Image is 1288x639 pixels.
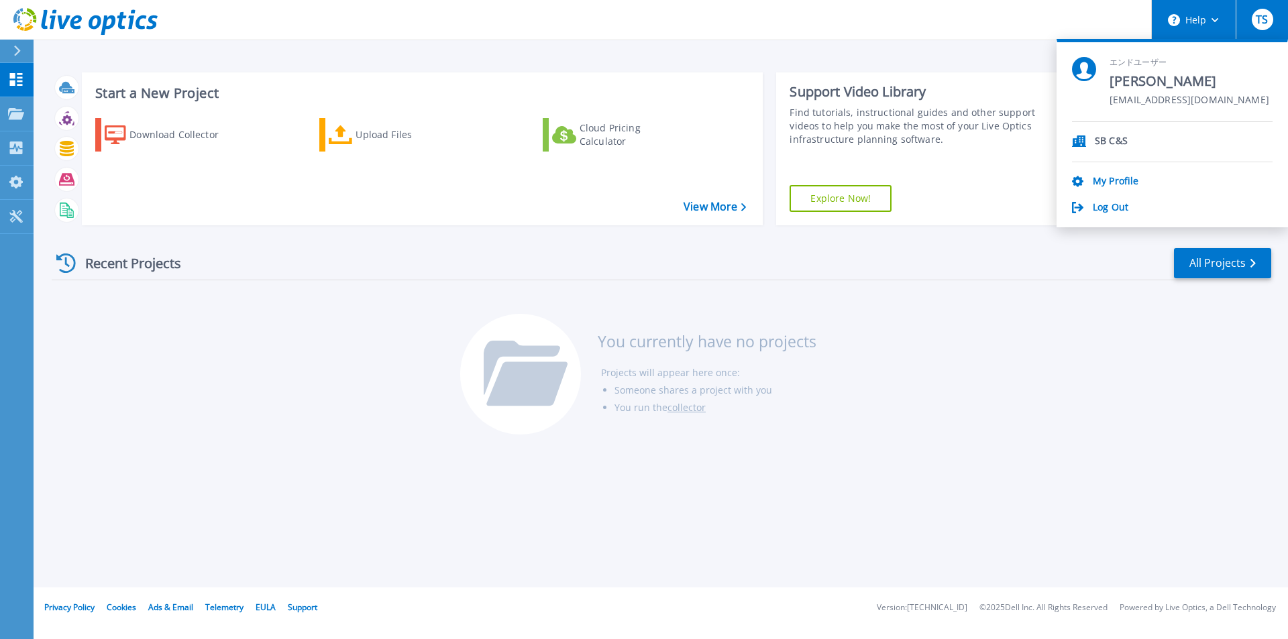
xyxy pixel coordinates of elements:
[44,601,95,613] a: Privacy Policy
[107,601,136,613] a: Cookies
[614,399,816,416] li: You run the
[1110,72,1269,91] span: [PERSON_NAME]
[95,118,245,152] a: Download Collector
[148,601,193,613] a: Ads & Email
[543,118,692,152] a: Cloud Pricing Calculator
[1120,603,1276,612] li: Powered by Live Optics, a Dell Technology
[319,118,469,152] a: Upload Files
[601,364,816,382] li: Projects will appear here once:
[1174,248,1271,278] a: All Projects
[1095,135,1128,148] p: SB C&S
[95,86,746,101] h3: Start a New Project
[684,200,746,213] a: View More
[205,601,244,613] a: Telemetry
[1110,95,1269,107] span: [EMAIL_ADDRESS][DOMAIN_NAME]
[129,121,237,148] div: Download Collector
[790,83,1042,101] div: Support Video Library
[1110,57,1269,68] span: エンドユーザー
[598,334,816,349] h3: You currently have no projects
[614,382,816,399] li: Someone shares a project with you
[1093,176,1138,188] a: My Profile
[790,185,892,212] a: Explore Now!
[256,601,276,613] a: EULA
[1093,202,1128,215] a: Log Out
[52,247,199,280] div: Recent Projects
[288,601,317,613] a: Support
[1256,14,1268,25] span: TS
[667,401,706,414] a: collector
[790,106,1042,146] div: Find tutorials, instructional guides and other support videos to help you make the most of your L...
[877,603,967,612] li: Version: [TECHNICAL_ID]
[356,121,463,148] div: Upload Files
[979,603,1108,612] li: © 2025 Dell Inc. All Rights Reserved
[580,121,687,148] div: Cloud Pricing Calculator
